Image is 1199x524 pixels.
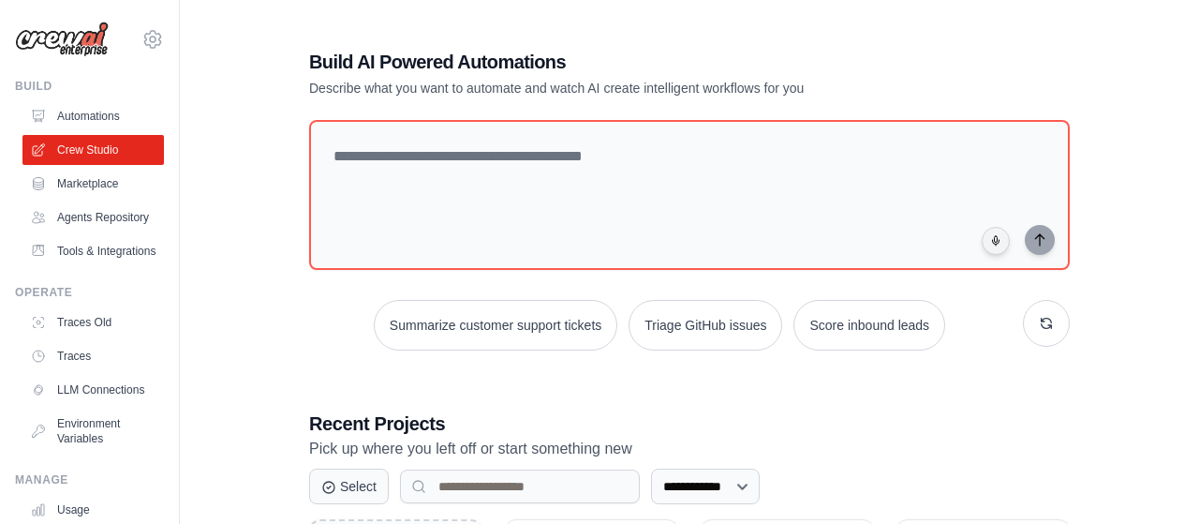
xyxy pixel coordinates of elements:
a: Crew Studio [22,135,164,165]
a: Automations [22,101,164,131]
h3: Recent Projects [309,411,1070,437]
a: Marketplace [22,169,164,199]
a: Agents Repository [22,202,164,232]
img: Logo [15,22,109,57]
button: Get new suggestions [1023,300,1070,347]
a: Traces Old [22,307,164,337]
a: LLM Connections [22,375,164,405]
button: Summarize customer support tickets [374,300,617,351]
button: Score inbound leads [793,300,945,351]
button: Triage GitHub issues [629,300,782,351]
div: Operate [15,285,164,300]
p: Pick up where you left off or start something new [309,437,1070,461]
h1: Build AI Powered Automations [309,49,939,75]
a: Environment Variables [22,409,164,454]
p: Describe what you want to automate and watch AI create intelligent workflows for you [309,79,939,97]
button: Select [309,469,389,504]
a: Tools & Integrations [22,236,164,266]
div: Build [15,79,164,94]
button: Click to speak your automation idea [982,227,1010,255]
div: Manage [15,472,164,487]
a: Traces [22,341,164,371]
